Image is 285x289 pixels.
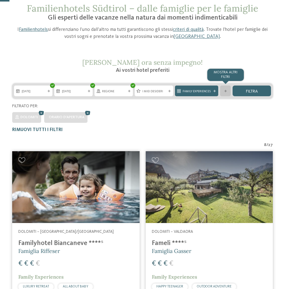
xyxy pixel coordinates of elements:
span: / [266,142,268,148]
span: [PERSON_NAME] ora senza impegno! [82,58,203,67]
span: OUTDOOR ADVENTURE [197,285,232,288]
span: Ai vostri hotel preferiti [116,68,169,73]
h4: Familyhotel Biancaneve ****ˢ [18,239,134,247]
span: Famiglia Gasser [152,247,191,254]
span: ALL ABOUT BABY [63,285,88,288]
span: [DATE] [22,89,45,93]
span: € [36,260,40,267]
span: € [158,260,162,267]
span: € [169,260,173,267]
a: Familienhotels [19,27,48,32]
span: [DATE] [62,89,85,93]
span: € [18,260,23,267]
span: HAPPY TEENAGER [156,285,183,288]
span: Dolomiti [20,115,38,119]
span: LUXURY RETREAT [23,285,49,288]
span: Family Experiences [183,89,211,93]
span: Famiglia Riffeser [18,247,60,254]
span: € [24,260,28,267]
span: 27 [268,142,273,148]
span: Gli esperti delle vacanze nella natura dai momenti indimenticabili [48,14,237,21]
span: Family Experiences [18,274,64,280]
span: € [152,260,156,267]
span: mostra altri filtri [214,71,237,79]
span: Orario d'apertura [49,115,84,119]
span: Regione [102,89,125,93]
span: Filtrato per: [12,104,38,108]
span: Familienhotels Südtirol – dalle famiglie per le famiglie [27,2,258,14]
span: Family Experiences [152,274,197,280]
span: Dolomiti – Valdaora [152,230,193,234]
span: € [163,260,168,267]
a: [GEOGRAPHIC_DATA] [174,34,220,39]
span: 8 [264,142,266,148]
span: € [30,260,34,267]
span: Dolomiti – [GEOGRAPHIC_DATA]/[GEOGRAPHIC_DATA] [18,230,114,234]
span: I miei desideri [142,89,166,93]
p: I si differenziano l’uno dall’altro ma tutti garantiscono gli stessi . Trovate l’hotel per famigl... [12,26,273,40]
a: criteri di qualità [173,27,204,32]
span: filtra [246,89,258,93]
span: Rimuovi tutti i filtri [12,128,63,132]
